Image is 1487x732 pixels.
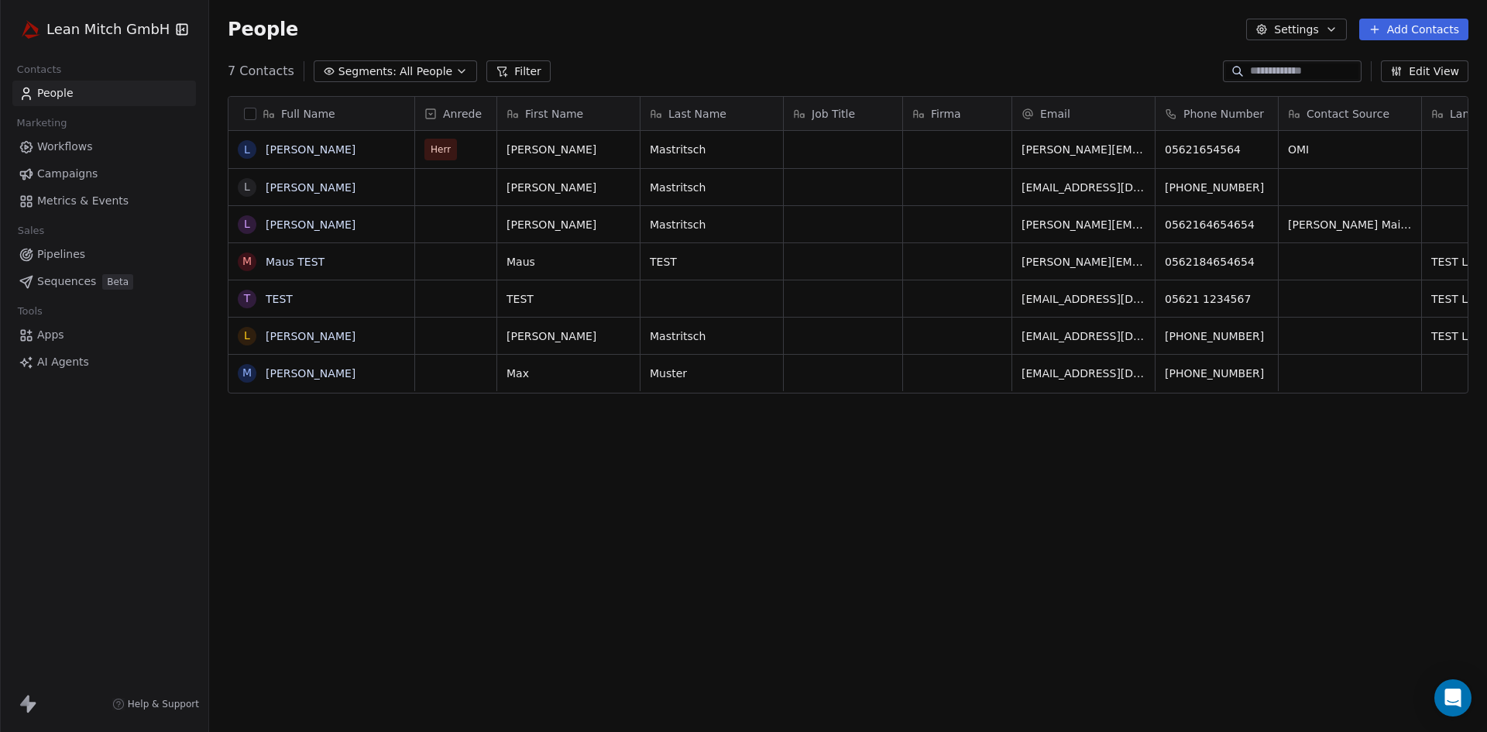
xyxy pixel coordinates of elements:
div: L [244,216,250,232]
span: Max [507,366,630,381]
a: Pipelines [12,242,196,267]
a: SequencesBeta [12,269,196,294]
span: Pipelines [37,246,85,263]
img: Lean-mitch-FAV-Icon-rot.png [22,20,40,39]
span: Muster [650,366,774,381]
button: Settings [1246,19,1346,40]
span: Last Name [668,106,726,122]
span: [EMAIL_ADDRESS][DOMAIN_NAME][PERSON_NAME] [1022,291,1145,307]
div: First Name [497,97,640,130]
span: Anrede [443,106,482,122]
div: T [244,290,251,307]
span: Mastritsch [650,142,774,157]
span: Email [1040,106,1070,122]
a: Metrics & Events [12,188,196,214]
span: People [228,18,298,41]
span: Tools [11,300,49,323]
span: Sales [11,219,51,242]
span: Contacts [10,58,68,81]
span: [PERSON_NAME] [507,180,630,195]
a: Maus TEST [266,256,325,268]
div: Full Name [228,97,414,130]
span: Firma [931,106,961,122]
span: [EMAIL_ADDRESS][DOMAIN_NAME][PERSON_NAME] [1022,328,1145,344]
span: Sequences [37,273,96,290]
div: M [242,253,252,270]
span: All People [400,64,452,80]
span: Contact Source [1307,106,1389,122]
div: L [244,179,250,195]
span: Lean Mitch GmbH [46,19,170,40]
span: [EMAIL_ADDRESS][DOMAIN_NAME][PERSON_NAME] [1022,180,1145,195]
span: Metrics & Events [37,193,129,209]
span: [PERSON_NAME] [507,328,630,344]
span: [PERSON_NAME][EMAIL_ADDRESS][DOMAIN_NAME] [1022,142,1145,157]
a: Apps [12,322,196,348]
a: People [12,81,196,106]
button: Add Contacts [1359,19,1468,40]
span: [PERSON_NAME] Main HQ [1288,217,1412,232]
span: AI Agents [37,354,89,370]
span: TEST [650,254,774,270]
button: Lean Mitch GmbH [19,16,165,43]
a: [PERSON_NAME] [266,218,355,231]
span: [PERSON_NAME] [507,217,630,232]
span: Job Title [812,106,855,122]
span: OMI [1288,142,1412,157]
span: Marketing [10,112,74,135]
span: 0562164654654 [1165,217,1269,232]
button: Edit View [1381,60,1468,82]
span: 05621654564 [1165,142,1269,157]
a: Help & Support [112,698,199,710]
span: People [37,85,74,101]
span: Help & Support [128,698,199,710]
span: [PERSON_NAME][EMAIL_ADDRESS][DOMAIN_NAME][PERSON_NAME] [1022,217,1145,232]
div: Email [1012,97,1155,130]
span: Workflows [37,139,93,155]
span: Mastritsch [650,328,774,344]
div: Last Name [640,97,783,130]
button: Filter [486,60,551,82]
div: Open Intercom Messenger [1434,679,1472,717]
span: Mastritsch [650,217,774,232]
span: 7 Contacts [228,62,294,81]
div: Firma [903,97,1011,130]
div: Phone Number [1156,97,1278,130]
span: [PERSON_NAME] [507,142,630,157]
a: TEST [266,293,293,305]
span: [PERSON_NAME][EMAIL_ADDRESS][DOMAIN_NAME][PERSON_NAME] [1022,254,1145,270]
span: Phone Number [1183,106,1264,122]
a: Campaigns [12,161,196,187]
div: L [244,328,250,344]
a: [PERSON_NAME] [266,330,355,342]
span: Apps [37,327,64,343]
a: [PERSON_NAME] [266,143,355,156]
span: Mastritsch [650,180,774,195]
span: First Name [525,106,583,122]
span: [PHONE_NUMBER] [1165,180,1269,195]
span: Campaigns [37,166,98,182]
span: Beta [102,274,133,290]
a: Workflows [12,134,196,160]
a: [PERSON_NAME] [266,181,355,194]
span: [EMAIL_ADDRESS][DOMAIN_NAME][PERSON_NAME] [1022,366,1145,381]
span: Herr [431,142,451,157]
span: [PHONE_NUMBER] [1165,328,1269,344]
a: [PERSON_NAME] [266,367,355,380]
span: 05621 1234567 [1165,291,1269,307]
span: TEST [507,291,630,307]
span: Maus [507,254,630,270]
div: Contact Source [1279,97,1421,130]
div: Anrede [415,97,496,130]
div: M [242,365,252,381]
span: [PHONE_NUMBER] [1165,366,1269,381]
span: Segments: [338,64,397,80]
div: Job Title [784,97,902,130]
span: Full Name [281,106,335,122]
div: grid [228,131,415,704]
span: 0562184654654 [1165,254,1269,270]
div: L [244,142,250,158]
a: AI Agents [12,349,196,375]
